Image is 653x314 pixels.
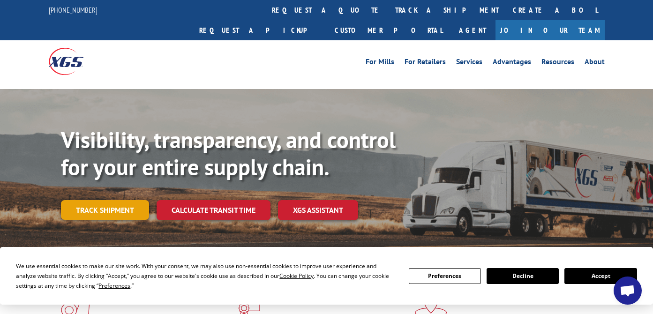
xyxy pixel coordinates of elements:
button: Accept [564,268,637,284]
a: Join Our Team [495,20,605,40]
a: For Mills [366,58,394,68]
a: XGS ASSISTANT [278,200,358,220]
a: Services [456,58,482,68]
a: Calculate transit time [157,200,270,220]
a: Customer Portal [328,20,450,40]
button: Preferences [409,268,481,284]
a: [PHONE_NUMBER] [49,5,98,15]
a: For Retailers [405,58,446,68]
a: Advantages [493,58,531,68]
a: Resources [541,58,574,68]
span: Preferences [98,282,130,290]
b: Visibility, transparency, and control for your entire supply chain. [61,125,396,181]
a: Request a pickup [192,20,328,40]
a: Agent [450,20,495,40]
a: Track shipment [61,200,149,220]
a: About [585,58,605,68]
div: We use essential cookies to make our site work. With your consent, we may also use non-essential ... [16,261,397,291]
div: Open chat [614,277,642,305]
span: Cookie Policy [279,272,314,280]
button: Decline [487,268,559,284]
